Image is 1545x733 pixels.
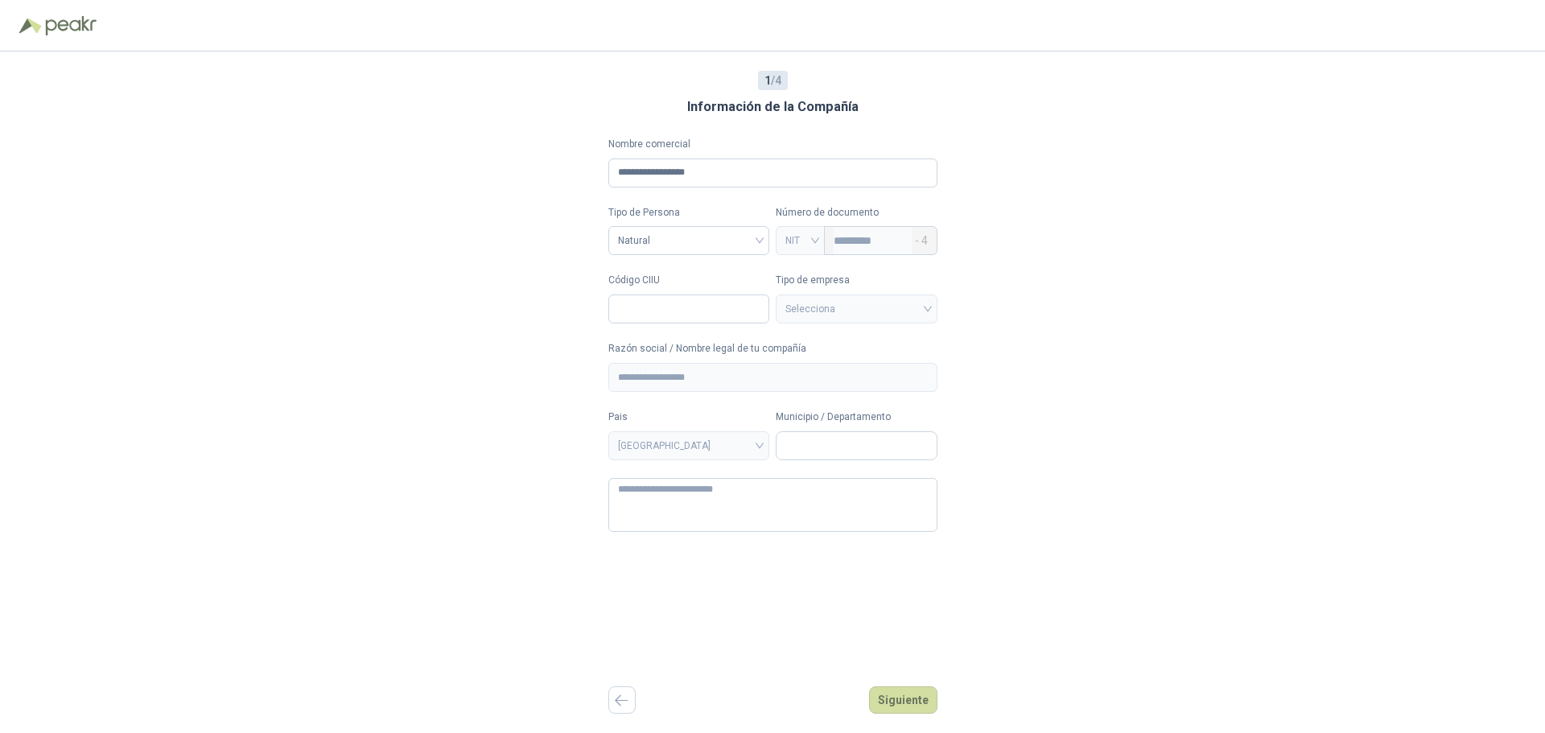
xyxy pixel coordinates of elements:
[869,686,937,714] button: Siguiente
[19,18,42,34] img: Logo
[785,229,815,253] span: NIT
[608,410,770,425] label: Pais
[608,205,770,220] label: Tipo de Persona
[764,74,771,87] b: 1
[776,410,937,425] label: Municipio / Departamento
[915,227,928,254] span: - 4
[608,137,937,152] label: Nombre comercial
[776,205,937,220] p: Número de documento
[764,72,781,89] span: / 4
[618,434,760,458] span: COLOMBIA
[618,229,760,253] span: Natural
[45,16,97,35] img: Peakr
[608,341,937,356] label: Razón social / Nombre legal de tu compañía
[776,273,937,288] label: Tipo de empresa
[687,97,859,117] h3: Información de la Compañía
[608,273,770,288] label: Código CIIU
